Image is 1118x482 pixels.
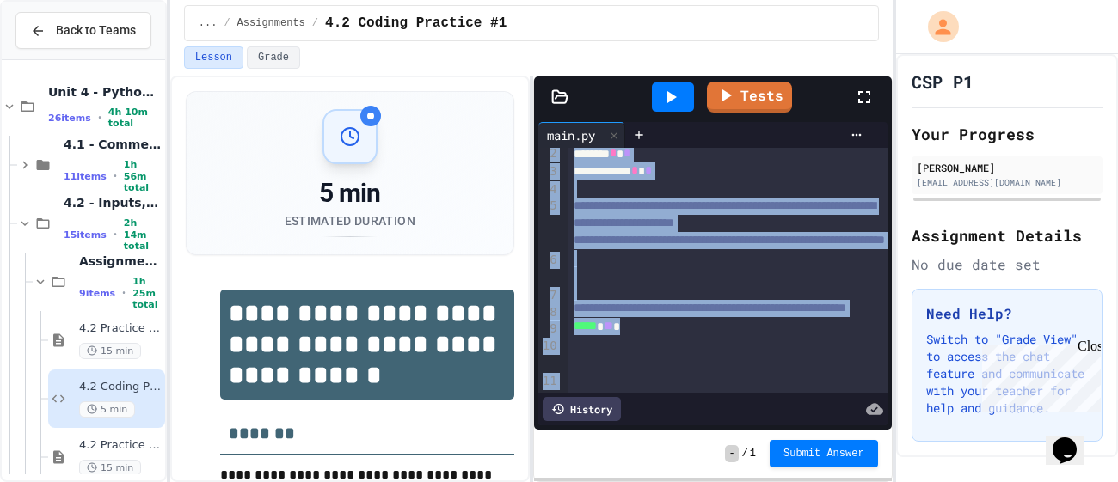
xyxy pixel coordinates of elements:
[912,70,974,94] h1: CSP P1
[538,287,560,304] div: 7
[122,286,126,300] span: •
[247,46,300,69] button: Grade
[79,253,162,269] span: Assignments
[56,21,136,40] span: Back to Teams
[912,223,1103,247] h2: Assignment Details
[237,16,305,30] span: Assignments
[538,338,560,373] div: 10
[224,16,230,30] span: /
[79,288,115,299] span: 9 items
[538,145,560,163] div: 2
[538,122,625,148] div: main.py
[7,7,119,109] div: Chat with us now!Close
[124,217,162,252] span: 2h 14m total
[926,303,1088,324] h3: Need Help?
[783,447,864,461] span: Submit Answer
[538,181,560,198] div: 4
[64,171,107,182] span: 11 items
[1046,413,1101,465] iframe: chat widget
[285,178,415,209] div: 5 min
[64,137,162,152] span: 4.1 - Comments, Printing, Variables and Assignments
[48,113,91,124] span: 26 items
[64,195,162,210] span: 4.2 - Inputs, Casting, Arithmetic, and Errors
[312,16,318,30] span: /
[79,438,162,453] span: 4.2 Practice #2
[770,440,878,467] button: Submit Answer
[538,126,604,144] div: main.py
[79,380,162,394] span: 4.2 Coding Practice #1
[79,343,141,359] span: 15 min
[538,320,560,338] div: 9
[707,82,792,113] a: Tests
[538,252,560,287] div: 6
[538,304,560,321] div: 8
[48,84,162,100] span: Unit 4 - Python Basics
[114,169,117,183] span: •
[750,447,756,461] span: 1
[184,46,243,69] button: Lesson
[538,373,560,391] div: 11
[912,254,1103,275] div: No due date set
[132,276,162,310] span: 1h 25m total
[725,445,738,462] span: -
[543,397,621,421] div: History
[912,122,1103,146] h2: Your Progress
[325,13,507,34] span: 4.2 Coding Practice #1
[15,12,151,49] button: Back to Teams
[79,321,162,336] span: 4.2 Practice #1
[108,107,162,129] span: 4h 10m total
[910,7,963,46] div: My Account
[975,339,1101,412] iframe: chat widget
[538,198,560,251] div: 5
[64,229,107,241] span: 15 items
[124,159,162,193] span: 1h 56m total
[917,160,1097,175] div: [PERSON_NAME]
[926,331,1088,417] p: Switch to "Grade View" to access the chat feature and communicate with your teacher for help and ...
[98,111,101,125] span: •
[199,16,218,30] span: ...
[917,176,1097,189] div: [EMAIL_ADDRESS][DOMAIN_NAME]
[538,163,560,181] div: 3
[285,212,415,229] div: Estimated Duration
[79,401,135,418] span: 5 min
[742,447,748,461] span: /
[79,460,141,476] span: 15 min
[114,228,117,241] span: •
